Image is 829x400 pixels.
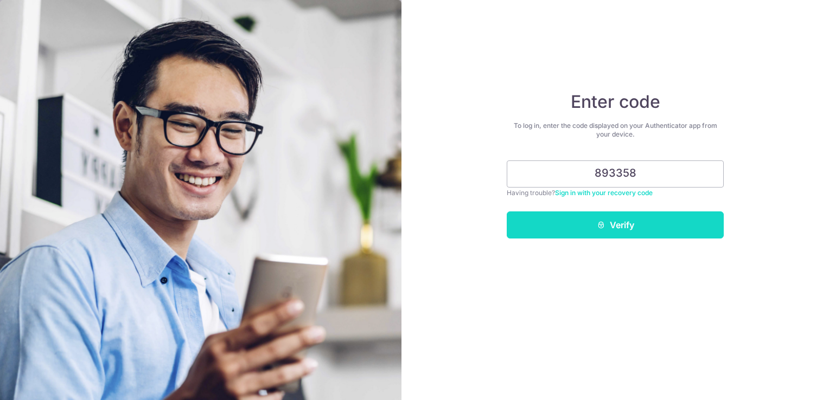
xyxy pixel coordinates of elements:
[507,91,724,113] h4: Enter code
[507,121,724,139] div: To log in, enter the code displayed on your Authenticator app from your device.
[507,160,724,188] input: Enter 6 digit code
[507,188,724,198] div: Having trouble?
[507,211,724,238] button: Verify
[555,189,653,197] a: Sign in with your recovery code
